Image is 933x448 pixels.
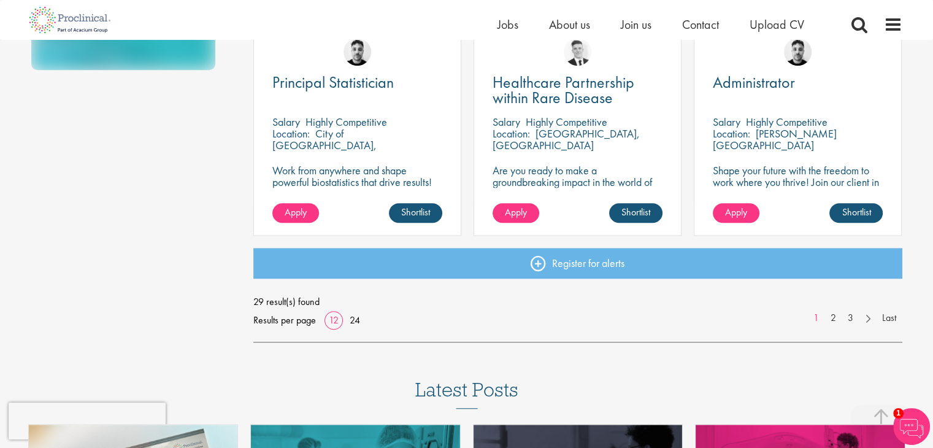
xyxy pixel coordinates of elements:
a: Healthcare Partnership within Rare Disease [493,75,662,106]
img: Dean Fisher [784,38,812,66]
a: Shortlist [829,203,883,223]
a: Principal Statistician [272,75,442,90]
p: [GEOGRAPHIC_DATA], [GEOGRAPHIC_DATA] [493,126,640,152]
span: 1 [893,408,904,419]
a: Shortlist [389,203,442,223]
a: 12 [324,314,343,326]
a: Last [876,311,902,325]
a: 2 [824,311,842,325]
a: 1 [807,311,825,325]
a: Jobs [497,17,518,33]
a: Apply [493,203,539,223]
span: Location: [713,126,750,141]
span: Results per page [253,311,316,330]
a: 3 [842,311,859,325]
a: 24 [345,314,364,326]
span: Location: [272,126,310,141]
p: Are you ready to make a groundbreaking impact in the world of biotechnology? Join a growing compa... [493,164,662,223]
p: Highly Competitive [305,115,387,129]
a: About us [549,17,590,33]
span: Salary [272,115,300,129]
img: Chatbot [893,408,930,445]
p: City of [GEOGRAPHIC_DATA], [GEOGRAPHIC_DATA] [272,126,377,164]
p: Shape your future with the freedom to work where you thrive! Join our client in a hybrid role tha... [713,164,883,199]
p: Highly Competitive [526,115,607,129]
iframe: reCAPTCHA [9,403,166,439]
a: Apply [713,203,759,223]
h3: Latest Posts [415,379,518,409]
p: [PERSON_NAME][GEOGRAPHIC_DATA][PERSON_NAME], [GEOGRAPHIC_DATA] [713,126,837,176]
span: 29 result(s) found [253,293,902,311]
span: Apply [505,206,527,218]
span: Principal Statistician [272,72,394,93]
span: Salary [713,115,740,129]
p: Highly Competitive [746,115,827,129]
span: Healthcare Partnership within Rare Disease [493,72,634,108]
span: Apply [285,206,307,218]
a: Join us [621,17,651,33]
a: Contact [682,17,719,33]
a: Register for alerts [253,248,902,279]
img: Dean Fisher [344,38,371,66]
span: Apply [725,206,747,218]
a: Shortlist [609,203,662,223]
span: Salary [493,115,520,129]
span: Location: [493,126,530,141]
p: Work from anywhere and shape powerful biostatistics that drive results! Enjoy the freedom of remo... [272,164,442,211]
a: Apply [272,203,319,223]
a: Upload CV [750,17,804,33]
img: Nicolas Daniel [564,38,591,66]
a: Administrator [713,75,883,90]
span: Administrator [713,72,795,93]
